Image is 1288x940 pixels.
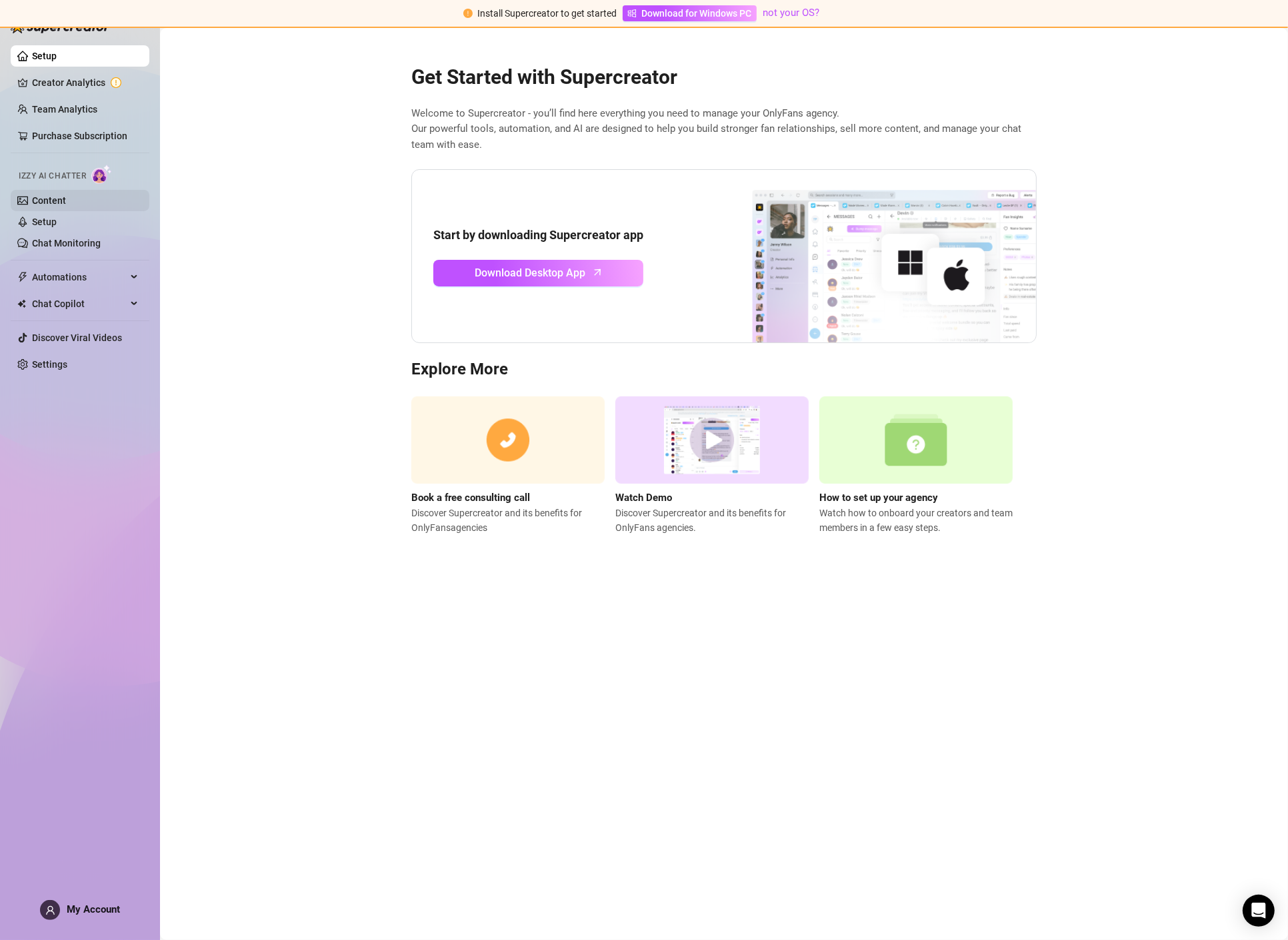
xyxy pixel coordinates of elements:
[763,7,820,19] a: not your OS?
[411,396,605,484] img: consulting call
[615,396,809,484] img: supercreator demo
[32,72,139,93] a: Creator Analytics exclamation-circle
[32,51,57,61] a: Setup
[45,905,55,915] span: user
[32,131,127,141] a: Purchase Subscription
[411,506,605,535] span: Discover Supercreator and its benefits for OnlyFans agencies
[463,9,473,18] span: exclamation-circle
[433,228,643,242] strong: Start by downloading Supercreator app
[623,5,757,21] a: Download for Windows PC
[433,260,643,286] a: Download Desktop Apparrow-up
[615,492,672,504] strong: Watch Demo
[478,8,617,19] span: Install Supercreator to get started
[91,165,112,184] img: AI Chatter
[411,492,530,504] strong: Book a free consulting call
[590,264,605,280] span: arrow-up
[1243,895,1275,927] div: Open Intercom Messenger
[411,396,605,535] a: Book a free consulting callDiscover Supercreator and its benefits for OnlyFansagencies
[627,9,637,18] span: windows
[615,396,809,535] a: Watch DemoDiscover Supercreator and its benefits for OnlyFans agencies.
[819,492,938,504] strong: How to set up your agency
[411,65,1037,90] h2: Get Started with Supercreator
[411,359,1037,380] h3: Explore More
[819,506,1013,535] span: Watch how to onboard your creators and team members in a few easy steps.
[703,170,1036,343] img: download app
[32,238,101,248] a: Chat Monitoring
[32,266,127,288] span: Automations
[32,332,122,343] a: Discover Viral Videos
[642,6,752,21] span: Download for Windows PC
[475,264,586,281] span: Download Desktop App
[411,106,1037,153] span: Welcome to Supercreator - you’ll find here everything you need to manage your OnlyFans agency. Ou...
[32,217,57,227] a: Setup
[67,903,120,915] span: My Account
[32,359,67,370] a: Settings
[819,396,1013,535] a: How to set up your agencyWatch how to onboard your creators and team members in a few easy steps.
[615,506,809,535] span: Discover Supercreator and its benefits for OnlyFans agencies.
[32,104,97,115] a: Team Analytics
[17,272,28,282] span: thunderbolt
[32,195,66,206] a: Content
[17,299,26,308] img: Chat Copilot
[819,396,1013,484] img: setup agency guide
[19,170,86,183] span: Izzy AI Chatter
[32,293,127,314] span: Chat Copilot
